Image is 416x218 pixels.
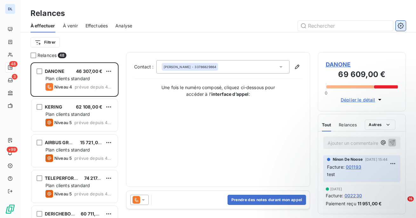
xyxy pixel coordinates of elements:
button: Prendre des notes durant mon appel [228,195,306,205]
span: Tout [322,122,331,127]
span: Relances [339,122,357,127]
span: 48 [9,61,17,67]
span: À venir [63,23,78,29]
input: Rechercher [298,21,393,31]
span: AIRBUS GROUP [45,140,78,145]
strong: interface d’appel [211,91,249,97]
span: Déplier le détail [341,96,375,103]
div: - 33786829864 [164,65,216,69]
span: 74 217,00 € [84,175,109,181]
span: 46 307,00 € [76,68,102,74]
span: Plan clients standard [45,147,90,152]
span: Effectuées [85,23,108,29]
span: prévue depuis 41 jours [74,120,113,125]
iframe: Intercom live chat [394,196,410,212]
span: Analyse [115,23,132,29]
h3: Relances [31,8,65,19]
button: Filtrer [31,37,60,47]
span: prévue depuis 41 jours [74,191,113,196]
span: Paiement reçu [326,200,356,207]
label: Contact : [134,64,156,70]
span: prévue depuis 41 jours [75,84,113,89]
div: DL [5,4,15,14]
p: Une fois le numéro composé, cliquez ci-dessous pour accéder à l’ : [155,84,282,97]
span: 0 [325,90,327,95]
span: prévue depuis 41 jours [74,156,113,161]
span: Plan clients standard [45,183,90,188]
span: Niveau 5 [54,191,72,196]
span: 15 [407,196,414,201]
span: 62 108,00 € [76,104,102,109]
span: 48 [58,53,66,58]
iframe: Intercom notifications message [289,156,416,201]
img: Logo LeanPay [5,204,15,214]
div: grid [31,62,119,218]
span: À effectuer [31,23,55,29]
span: 3 [12,74,17,80]
span: +99 [7,147,17,152]
span: Niveau 5 [54,120,72,125]
span: KERING [45,104,62,109]
span: DANONE [45,68,65,74]
span: DANONE [326,60,398,69]
span: Plan clients standard [45,76,90,81]
span: Relances [38,52,57,59]
span: TELEPERFORMANCE [45,175,91,181]
span: Niveau 4 [54,84,72,89]
span: 15 721,00 € [80,140,105,145]
span: DERICHEBOURG [45,211,81,216]
span: [PERSON_NAME] [164,65,191,69]
h3: 69 609,00 € [326,69,398,81]
button: Déplier le détail [339,96,385,103]
span: 11 951,00 € [358,200,382,207]
span: Niveau 5 [54,156,72,161]
span: Plan clients standard [45,111,90,117]
span: 60 711,00 € [81,211,106,216]
button: Autres [365,120,396,130]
